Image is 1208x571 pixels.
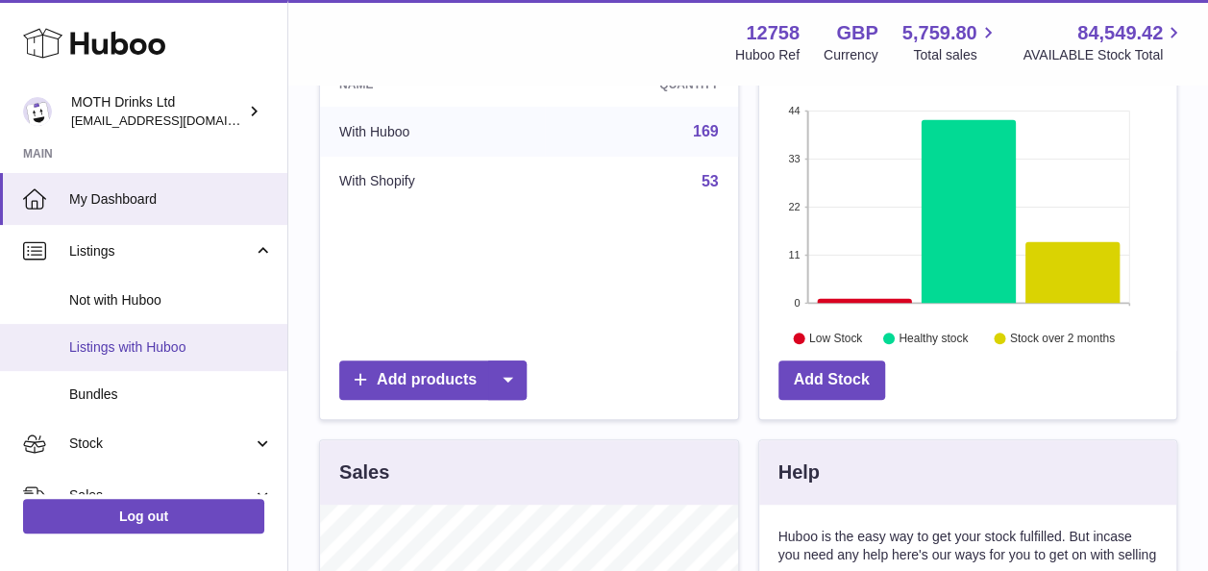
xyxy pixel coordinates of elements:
[902,20,977,46] span: 5,759.80
[69,486,253,505] span: Sales
[69,242,253,261] span: Listings
[902,20,999,64] a: 5,759.80 Total sales
[778,528,1158,564] p: Huboo is the easy way to get your stock fulfilled. But incase you need any help here's our ways f...
[788,153,800,164] text: 33
[735,46,800,64] div: Huboo Ref
[778,459,820,485] h3: Help
[320,62,545,107] th: Name
[899,332,969,345] text: Healthy stock
[69,190,273,209] span: My Dashboard
[824,46,878,64] div: Currency
[23,499,264,534] a: Log out
[1009,332,1114,345] text: Stock over 2 months
[545,62,737,107] th: Quantity
[788,105,800,116] text: 44
[71,93,244,130] div: MOTH Drinks Ltd
[71,112,283,128] span: [EMAIL_ADDRESS][DOMAIN_NAME]
[788,249,800,261] text: 11
[794,297,800,309] text: 0
[808,332,862,345] text: Low Stock
[339,360,527,400] a: Add products
[746,20,800,46] strong: 12758
[693,123,719,139] a: 169
[339,459,389,485] h3: Sales
[913,46,998,64] span: Total sales
[788,201,800,212] text: 22
[320,107,545,157] td: With Huboo
[1077,20,1163,46] span: 84,549.42
[69,338,273,357] span: Listings with Huboo
[69,385,273,404] span: Bundles
[1023,46,1185,64] span: AVAILABLE Stock Total
[1023,20,1185,64] a: 84,549.42 AVAILABLE Stock Total
[702,173,719,189] a: 53
[836,20,877,46] strong: GBP
[778,360,885,400] a: Add Stock
[69,434,253,453] span: Stock
[23,97,52,126] img: internalAdmin-12758@internal.huboo.com
[320,157,545,207] td: With Shopify
[69,291,273,310] span: Not with Huboo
